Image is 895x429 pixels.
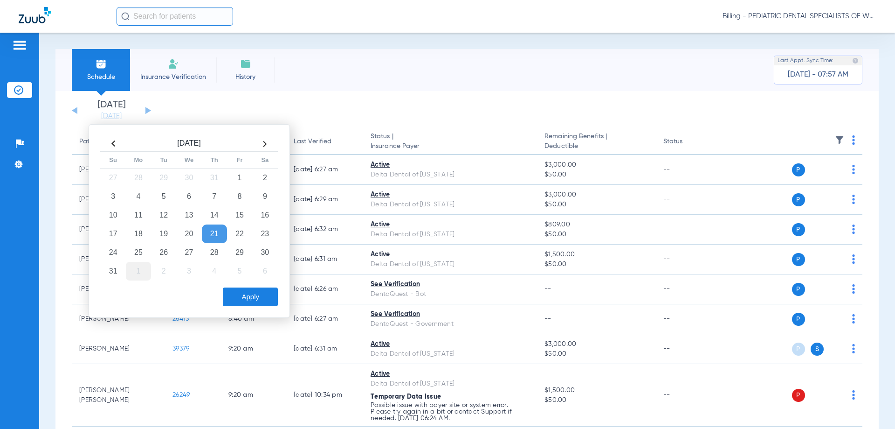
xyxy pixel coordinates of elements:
[656,155,719,185] td: --
[12,40,27,51] img: hamburger-icon
[835,135,844,145] img: filter.svg
[788,70,848,79] span: [DATE] - 07:57 AM
[223,288,278,306] button: Apply
[371,250,530,260] div: Active
[852,57,859,64] img: last sync help info
[286,364,363,427] td: [DATE] 10:34 PM
[792,389,805,402] span: P
[72,334,165,364] td: [PERSON_NAME]
[792,223,805,236] span: P
[371,220,530,230] div: Active
[544,286,551,292] span: --
[544,160,648,170] span: $3,000.00
[221,304,286,334] td: 8:40 AM
[286,155,363,185] td: [DATE] 6:27 AM
[656,364,719,427] td: --
[172,345,189,352] span: 39379
[286,334,363,364] td: [DATE] 6:31 AM
[656,245,719,274] td: --
[792,193,805,206] span: P
[811,343,824,356] span: S
[852,225,855,234] img: group-dot-blue.svg
[363,129,537,155] th: Status |
[223,72,268,82] span: History
[83,100,139,121] li: [DATE]
[544,316,551,322] span: --
[172,316,189,322] span: 26413
[544,220,648,230] span: $809.00
[792,253,805,266] span: P
[79,72,123,82] span: Schedule
[778,56,833,65] span: Last Appt. Sync Time:
[240,58,251,70] img: History
[852,284,855,294] img: group-dot-blue.svg
[294,137,331,147] div: Last Verified
[544,200,648,210] span: $50.00
[286,185,363,215] td: [DATE] 6:29 AM
[371,289,530,299] div: DentaQuest - Bot
[19,7,51,23] img: Zuub Logo
[221,364,286,427] td: 9:20 AM
[544,339,648,349] span: $3,000.00
[79,137,158,147] div: Patient Name
[544,141,648,151] span: Deductible
[852,314,855,324] img: group-dot-blue.svg
[371,349,530,359] div: Delta Dental of [US_STATE]
[221,334,286,364] td: 9:20 AM
[172,392,190,398] span: 26249
[537,129,655,155] th: Remaining Benefits |
[656,129,719,155] th: Status
[656,185,719,215] td: --
[852,165,855,174] img: group-dot-blue.svg
[371,339,530,349] div: Active
[544,260,648,269] span: $50.00
[286,304,363,334] td: [DATE] 6:27 AM
[852,195,855,204] img: group-dot-blue.svg
[852,254,855,264] img: group-dot-blue.svg
[848,384,895,429] iframe: Chat Widget
[371,230,530,239] div: Delta Dental of [US_STATE]
[371,190,530,200] div: Active
[371,402,530,422] p: Possible issue with payer site or system error. Please try again in a bit or contact Support if n...
[137,72,209,82] span: Insurance Verification
[656,274,719,304] td: --
[544,250,648,260] span: $1,500.00
[792,343,805,356] span: P
[544,170,648,180] span: $50.00
[371,309,530,319] div: See Verification
[656,215,719,245] td: --
[126,136,252,152] th: [DATE]
[117,7,233,26] input: Search for patients
[792,313,805,326] span: P
[72,364,165,427] td: [PERSON_NAME] [PERSON_NAME]
[121,12,130,21] img: Search Icon
[72,304,165,334] td: [PERSON_NAME]
[852,135,855,145] img: group-dot-blue.svg
[656,334,719,364] td: --
[656,304,719,334] td: --
[96,58,107,70] img: Schedule
[792,163,805,176] span: P
[544,395,648,405] span: $50.00
[371,260,530,269] div: Delta Dental of [US_STATE]
[852,344,855,353] img: group-dot-blue.svg
[544,349,648,359] span: $50.00
[286,215,363,245] td: [DATE] 6:32 AM
[544,190,648,200] span: $3,000.00
[371,200,530,210] div: Delta Dental of [US_STATE]
[371,170,530,180] div: Delta Dental of [US_STATE]
[286,245,363,274] td: [DATE] 6:31 AM
[544,230,648,239] span: $50.00
[294,137,356,147] div: Last Verified
[792,283,805,296] span: P
[544,386,648,395] span: $1,500.00
[371,379,530,389] div: Delta Dental of [US_STATE]
[723,12,876,21] span: Billing - PEDIATRIC DENTAL SPECIALISTS OF WESTERN [US_STATE]
[371,141,530,151] span: Insurance Payer
[83,112,139,121] a: [DATE]
[371,369,530,379] div: Active
[79,137,120,147] div: Patient Name
[371,160,530,170] div: Active
[371,280,530,289] div: See Verification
